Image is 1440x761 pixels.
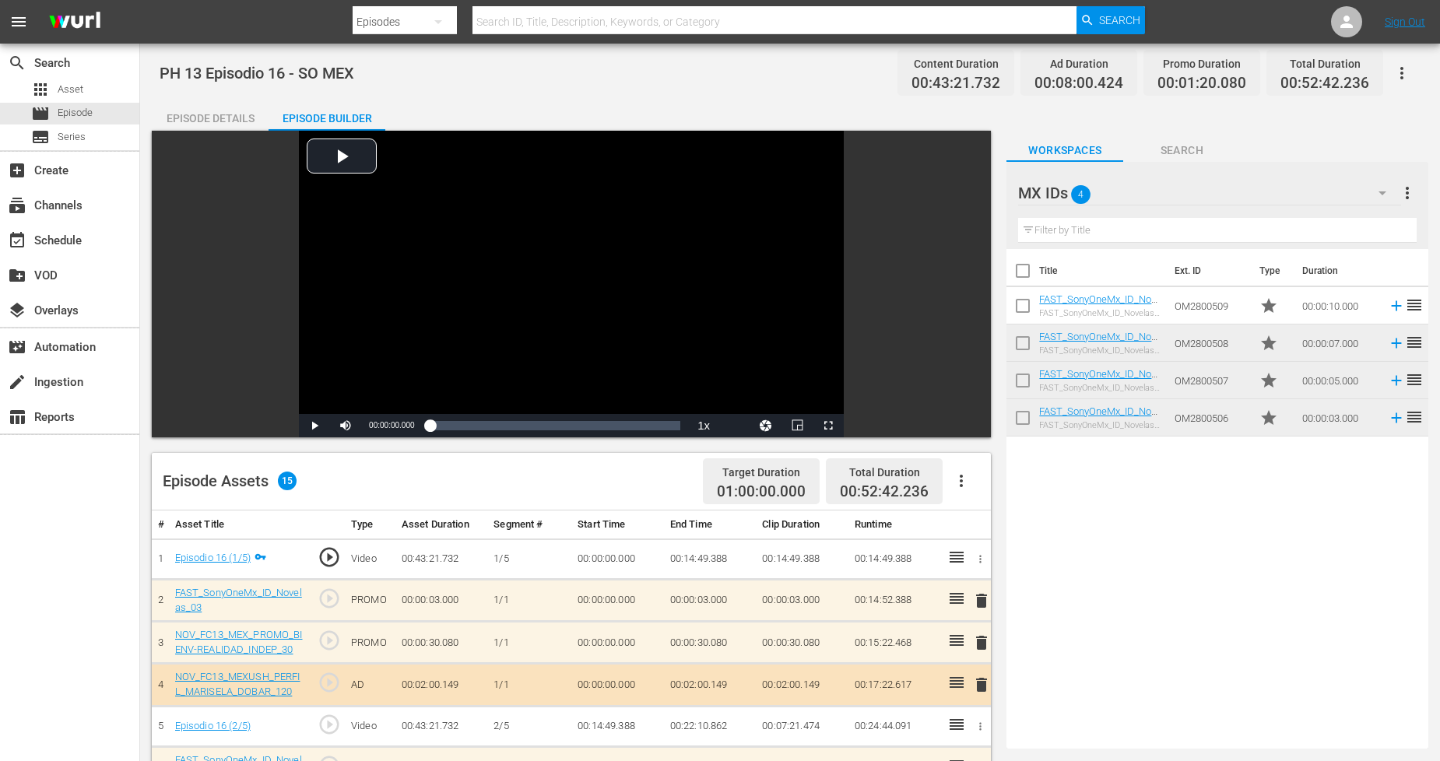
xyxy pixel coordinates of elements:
[1405,296,1424,314] span: reorder
[395,622,488,664] td: 00:00:30.080
[152,580,169,622] td: 2
[1168,362,1253,399] td: OM2800507
[1039,331,1161,354] a: FAST_SonyOneMx_ID_Novelas_07
[1250,249,1293,293] th: Type
[58,129,86,145] span: Series
[369,421,414,430] span: 00:00:00.000
[1280,53,1369,75] div: Total Duration
[972,591,991,610] span: delete
[318,713,341,736] span: play_circle_outline
[1388,372,1405,389] svg: Add to Episode
[8,301,26,320] span: Overlays
[169,510,311,539] th: Asset Title
[175,552,251,563] a: Episodio 16 (1/5)
[1296,362,1382,399] td: 00:00:05.000
[269,100,385,131] button: Episode Builder
[487,580,571,622] td: 1/1
[750,414,781,437] button: Jump To Time
[8,373,26,391] span: Ingestion
[345,538,395,580] td: Video
[1259,409,1278,427] span: Promo
[152,100,269,131] button: Episode Details
[717,461,806,483] div: Target Duration
[664,580,757,622] td: 00:00:03.000
[152,706,169,747] td: 5
[664,538,757,580] td: 00:14:49.388
[1034,75,1123,93] span: 00:08:00.424
[848,622,941,664] td: 00:15:22.468
[664,664,757,706] td: 00:02:00.149
[1293,249,1386,293] th: Duration
[756,538,848,580] td: 00:14:49.388
[318,629,341,652] span: play_circle_outline
[8,196,26,215] span: Channels
[31,104,50,123] span: Episode
[848,538,941,580] td: 00:14:49.388
[571,706,664,747] td: 00:14:49.388
[756,510,848,539] th: Clip Duration
[571,622,664,664] td: 00:00:00.000
[1296,287,1382,324] td: 00:00:10.000
[756,622,848,664] td: 00:00:30.080
[1405,370,1424,389] span: reorder
[152,510,169,539] th: #
[688,414,719,437] button: Playback Rate
[163,472,297,490] div: Episode Assets
[848,580,941,622] td: 00:14:52.388
[1259,334,1278,352] span: star
[160,64,354,82] span: PH 13 Episodio 16 - SO MEX
[1039,420,1161,430] div: FAST_SonyOneMx_ID_Novelas_03
[1388,409,1405,426] svg: Add to Episode
[972,675,991,694] span: delete
[972,589,991,612] button: delete
[664,622,757,664] td: 00:00:30.080
[1039,249,1165,293] th: Title
[717,483,806,501] span: 01:00:00.000
[318,587,341,610] span: play_circle_outline
[152,538,169,580] td: 1
[1157,53,1246,75] div: Promo Duration
[911,75,1000,93] span: 00:43:21.732
[318,671,341,694] span: play_circle_outline
[848,706,941,747] td: 00:24:44.091
[31,80,50,99] span: Asset
[1398,174,1417,212] button: more_vert
[58,105,93,121] span: Episode
[269,100,385,137] div: Episode Builder
[848,510,941,539] th: Runtime
[175,587,302,613] a: FAST_SonyOneMx_ID_Novelas_03
[278,472,297,490] span: 15
[1280,75,1369,93] span: 00:52:42.236
[1296,399,1382,437] td: 00:00:03.000
[8,231,26,250] span: event_available
[1168,399,1253,437] td: OM2800506
[395,580,488,622] td: 00:00:03.000
[395,538,488,580] td: 00:43:21.732
[58,82,83,97] span: Asset
[330,414,361,437] button: Mute
[8,266,26,285] span: VOD
[1039,405,1161,429] a: FAST_SonyOneMx_ID_Novelas_03
[1388,297,1405,314] svg: Add to Episode
[487,538,571,580] td: 1/5
[1039,383,1161,393] div: FAST_SonyOneMx_ID_Novelas_05
[571,580,664,622] td: 00:00:00.000
[972,674,991,696] button: delete
[8,338,26,356] span: Automation
[175,720,251,731] a: Episodio 16 (2/5)
[487,622,571,664] td: 1/1
[972,633,991,652] span: delete
[345,664,395,706] td: AD
[1296,324,1382,362] td: 00:00:07.000
[175,629,303,655] a: NOV_FC13_MEX_PROMO_BIENV-REALIDAD_INDEP_30
[37,4,112,40] img: ans4CAIJ8jUAAAAAAAAAAAAAAAAAAAAAAAAgQb4GAAAAAAAAAAAAAAAAAAAAAAAAJMjXAAAAAAAAAAAAAAAAAAAAAAAAgAT5G...
[1259,296,1278,315] span: Promo
[756,664,848,706] td: 00:02:00.149
[1398,184,1417,202] span: more_vert
[395,706,488,747] td: 00:43:21.732
[972,631,991,654] button: delete
[781,414,813,437] button: Picture-in-Picture
[8,408,26,426] span: Reports
[299,131,844,437] div: Video Player
[299,414,330,437] button: Play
